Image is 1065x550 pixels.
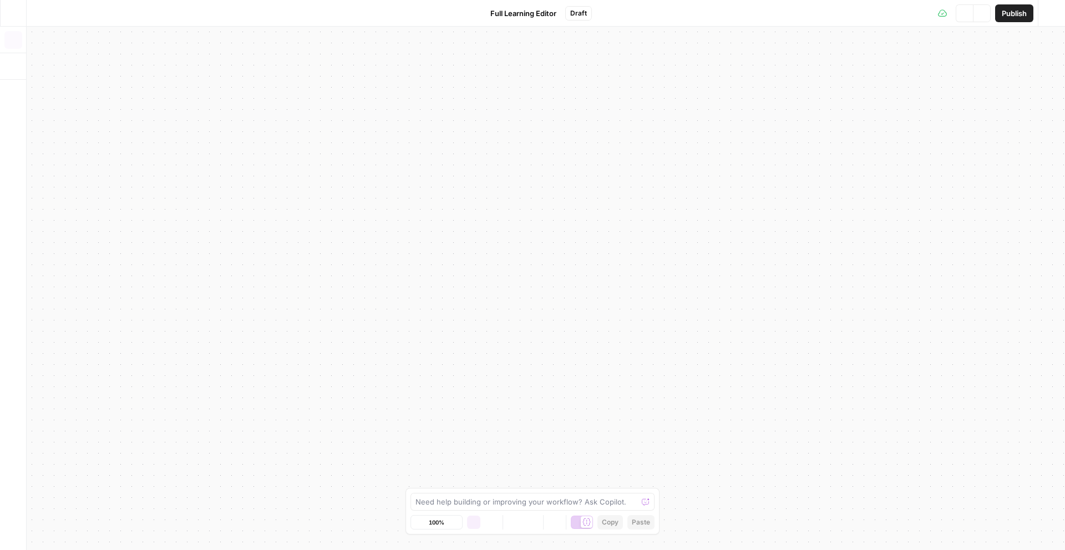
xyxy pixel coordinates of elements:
span: Full Learning Editor [490,8,556,19]
span: Copy [602,517,618,527]
span: Draft [570,8,587,18]
button: Paste [627,515,655,529]
button: Publish [995,4,1033,22]
span: Publish [1002,8,1027,19]
span: 100% [429,518,444,527]
button: Copy [597,515,623,529]
button: Full Learning Editor [474,4,563,22]
span: Paste [632,517,650,527]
